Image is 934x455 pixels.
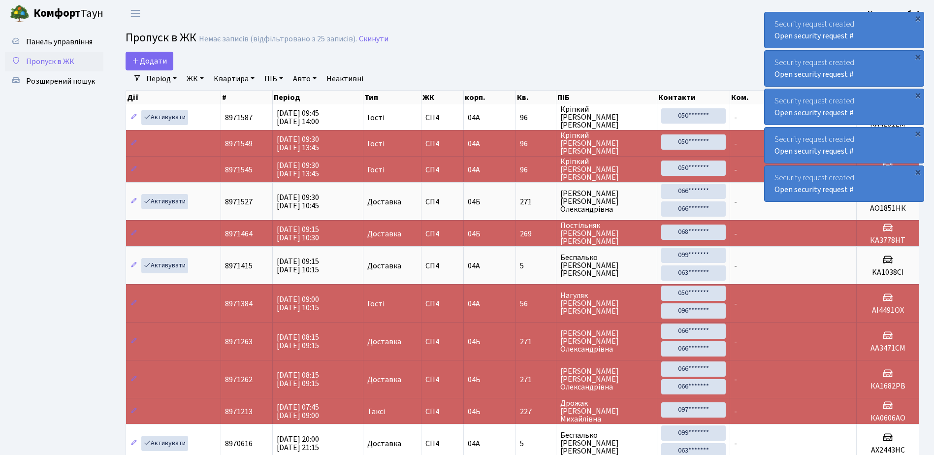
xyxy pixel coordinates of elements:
[913,13,923,23] div: ×
[861,268,915,277] h5: KA1038CI
[734,374,737,385] span: -
[734,406,737,417] span: -
[913,129,923,138] div: ×
[468,406,481,417] span: 04Б
[277,224,319,243] span: [DATE] 09:15 [DATE] 10:30
[367,230,401,238] span: Доставка
[225,196,253,207] span: 8971527
[468,336,481,347] span: 04Б
[520,114,551,122] span: 96
[913,52,923,62] div: ×
[913,167,923,177] div: ×
[468,138,480,149] span: 04А
[774,31,854,41] a: Open security request #
[520,230,551,238] span: 269
[277,332,319,351] span: [DATE] 08:15 [DATE] 09:15
[425,262,459,270] span: СП4
[5,32,103,52] a: Панель управління
[221,91,273,104] th: #
[5,71,103,91] a: Розширений пошук
[225,260,253,271] span: 8971415
[225,438,253,449] span: 8970616
[141,110,188,125] a: Активувати
[560,399,653,423] span: Дрожак [PERSON_NAME] Михайлівна
[141,194,188,209] a: Активувати
[277,294,319,313] span: [DATE] 09:00 [DATE] 10:15
[277,256,319,275] span: [DATE] 09:15 [DATE] 10:15
[425,114,459,122] span: СП4
[560,367,653,391] span: [PERSON_NAME] [PERSON_NAME] Олександрівна
[210,70,258,87] a: Квартира
[774,184,854,195] a: Open security request #
[520,376,551,384] span: 271
[765,89,924,125] div: Security request created
[141,436,188,451] a: Активувати
[367,166,385,174] span: Гості
[425,338,459,346] span: СП4
[765,12,924,48] div: Security request created
[913,90,923,100] div: ×
[10,4,30,24] img: logo.png
[468,228,481,239] span: 04Б
[734,298,737,309] span: -
[425,440,459,448] span: СП4
[421,91,464,104] th: ЖК
[425,408,459,416] span: СП4
[26,56,74,67] span: Пропуск в ЖК
[861,344,915,353] h5: АА3471СМ
[468,260,480,271] span: 04А
[126,52,173,70] a: Додати
[520,262,551,270] span: 5
[560,131,653,155] span: Кріпкий [PERSON_NAME] [PERSON_NAME]
[142,70,181,87] a: Період
[225,374,253,385] span: 8971262
[468,438,480,449] span: 04А
[277,160,319,179] span: [DATE] 09:30 [DATE] 13:45
[322,70,367,87] a: Неактивні
[734,138,737,149] span: -
[367,262,401,270] span: Доставка
[225,228,253,239] span: 8971464
[516,91,556,104] th: Кв.
[277,108,319,127] span: [DATE] 09:45 [DATE] 14:00
[425,166,459,174] span: СП4
[468,298,480,309] span: 04А
[520,198,551,206] span: 271
[765,128,924,163] div: Security request created
[468,196,481,207] span: 04Б
[225,112,253,123] span: 8971587
[861,382,915,391] h5: КА1682РВ
[367,198,401,206] span: Доставка
[277,434,319,453] span: [DATE] 20:00 [DATE] 21:15
[359,34,388,44] a: Скинути
[225,406,253,417] span: 8971213
[560,292,653,315] span: Нагуляк [PERSON_NAME] [PERSON_NAME]
[132,56,167,66] span: Додати
[225,298,253,309] span: 8971384
[868,8,922,19] b: Консьєрж б. 4.
[5,52,103,71] a: Пропуск в ЖК
[367,408,385,416] span: Таксі
[734,196,737,207] span: -
[367,300,385,308] span: Гості
[861,446,915,455] h5: AX2443HC
[734,260,737,271] span: -
[425,230,459,238] span: СП4
[560,431,653,455] span: Беспалько [PERSON_NAME] [PERSON_NAME]
[468,374,481,385] span: 04Б
[183,70,208,87] a: ЖК
[730,91,857,104] th: Ком.
[289,70,321,87] a: Авто
[126,29,196,46] span: Пропуск в ЖК
[520,440,551,448] span: 5
[141,258,188,273] a: Активувати
[26,36,93,47] span: Панель управління
[520,140,551,148] span: 96
[734,438,737,449] span: -
[520,166,551,174] span: 96
[33,5,81,21] b: Комфорт
[123,5,148,22] button: Переключити навігацію
[774,107,854,118] a: Open security request #
[367,114,385,122] span: Гості
[367,440,401,448] span: Доставка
